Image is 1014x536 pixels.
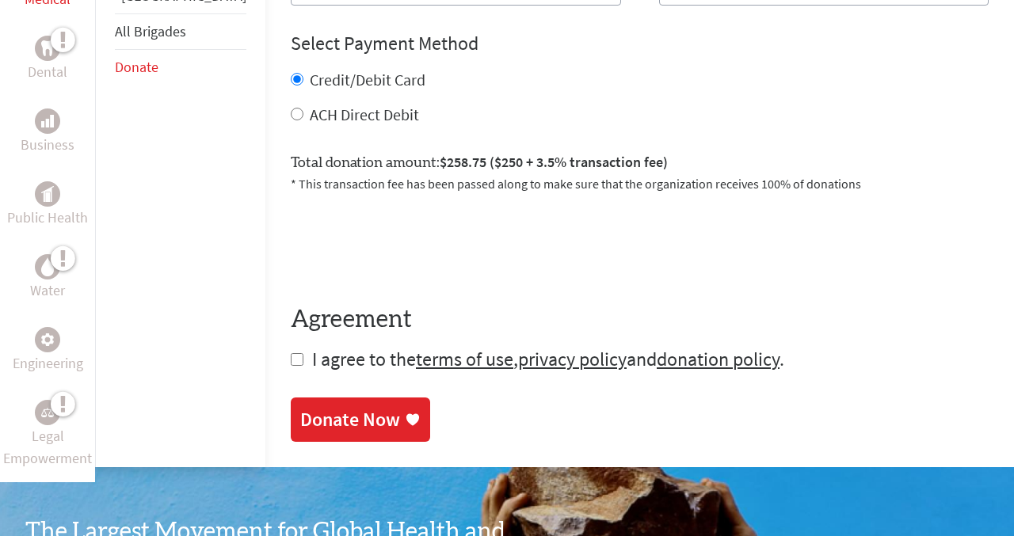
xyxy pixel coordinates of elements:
[115,58,158,76] a: Donate
[30,279,65,302] p: Water
[115,50,246,85] li: Donate
[28,36,67,83] a: DentalDental
[28,61,67,83] p: Dental
[115,13,246,50] li: All Brigades
[310,70,425,89] label: Credit/Debit Card
[291,397,430,442] a: Donate Now
[41,258,54,276] img: Water
[35,36,60,61] div: Dental
[30,254,65,302] a: WaterWater
[291,31,989,56] h4: Select Payment Method
[416,347,513,371] a: terms of use
[3,400,92,469] a: Legal EmpowermentLegal Empowerment
[35,108,60,134] div: Business
[291,174,989,193] p: * This transaction fee has been passed along to make sure that the organization receives 100% of ...
[115,22,186,40] a: All Brigades
[41,41,54,56] img: Dental
[7,207,88,229] p: Public Health
[21,108,74,156] a: BusinessBusiness
[35,327,60,352] div: Engineering
[35,181,60,207] div: Public Health
[518,347,627,371] a: privacy policy
[291,151,668,174] label: Total donation amount:
[41,186,54,202] img: Public Health
[35,254,60,279] div: Water
[41,333,54,346] img: Engineering
[291,306,989,334] h4: Agreement
[7,181,88,229] a: Public HealthPublic Health
[291,212,532,274] iframe: reCAPTCHA
[41,408,54,417] img: Legal Empowerment
[13,327,83,374] a: EngineeringEngineering
[310,105,419,124] label: ACH Direct Debit
[13,352,83,374] p: Engineering
[657,347,780,371] a: donation policy
[3,425,92,469] p: Legal Empowerment
[21,134,74,156] p: Business
[41,115,54,127] img: Business
[440,153,668,171] span: $258.75 ($250 + 3.5% transaction fee)
[300,407,400,432] div: Donate Now
[35,400,60,425] div: Legal Empowerment
[312,347,784,371] span: I agree to the , and .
